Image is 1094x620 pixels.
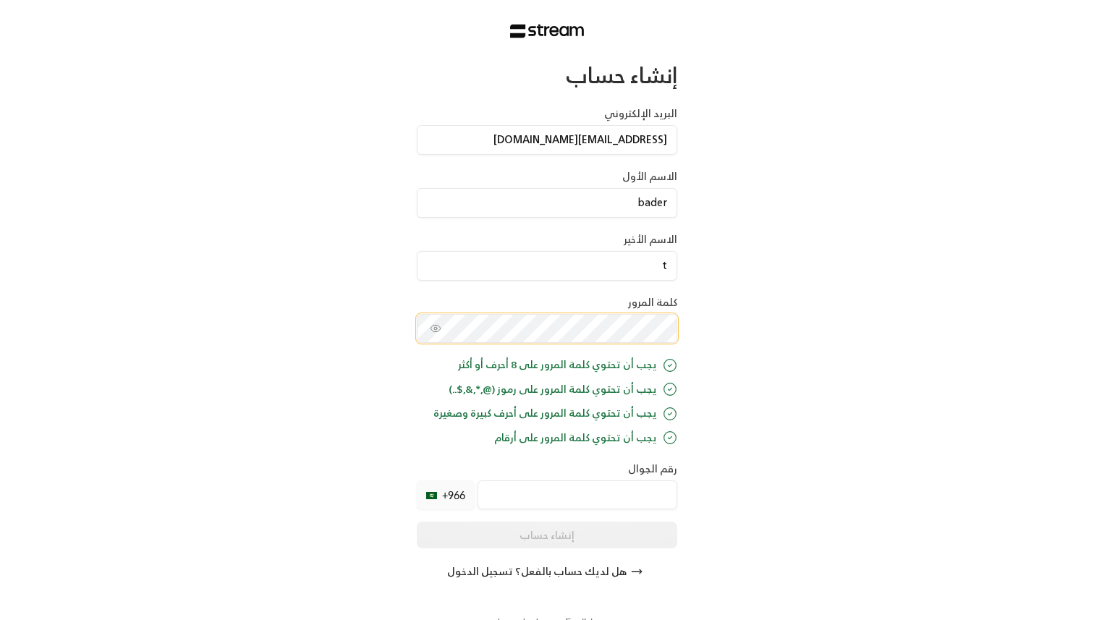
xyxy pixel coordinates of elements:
div: يجب أن تحتوي كلمة المرور على أرقام [417,430,677,446]
label: الاسم الأول [622,169,677,184]
div: يجب أن تحتوي كلمة المرور على 8 أحرف أو أكثر [417,357,677,373]
div: إنشاء حساب [417,61,677,89]
div: يجب أن تحتوي كلمة المرور على رموز (@,*,&,$..) [417,382,677,397]
label: رقم الجوال [628,462,677,476]
div: يجب أن تحتوي كلمة المرور على أحرف كبيرة وصغيرة [417,406,677,421]
label: كلمة المرور [628,295,677,310]
div: +966 [417,480,475,509]
img: Stream Logo [510,24,585,38]
button: toggle password visibility [424,317,447,340]
label: الاسم الأخير [624,232,677,247]
label: البريد الإلكتروني [604,106,677,121]
button: هل لديك حساب بالفعل؟ تسجيل الدخول [417,557,677,586]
